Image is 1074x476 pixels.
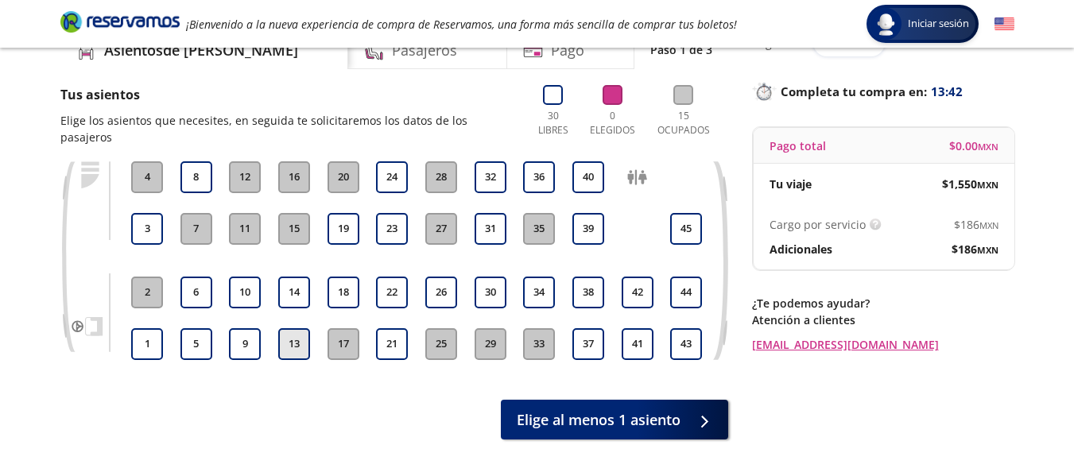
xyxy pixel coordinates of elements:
button: 18 [328,277,359,308]
button: 1 [131,328,163,360]
button: 17 [328,328,359,360]
em: ¡Bienvenido a la nueva experiencia de compra de Reservamos, una forma más sencilla de comprar tus... [186,17,737,32]
p: Atención a clientes [752,312,1014,328]
button: 10 [229,277,261,308]
p: 30 Libres [532,109,575,137]
button: 39 [572,213,604,245]
p: 15 Ocupados [651,109,716,137]
button: 19 [328,213,359,245]
iframe: Messagebird Livechat Widget [982,384,1058,460]
button: 12 [229,161,261,193]
button: 35 [523,213,555,245]
p: Tus asientos [60,85,516,104]
p: ¿Te podemos ayudar? [752,295,1014,312]
p: 0 Elegidos [587,109,639,137]
span: 13:42 [931,83,963,101]
button: 41 [622,328,653,360]
button: 25 [425,328,457,360]
p: Cargo por servicio [770,216,866,233]
p: Paso 1 de 3 [650,41,712,58]
button: 7 [180,213,212,245]
span: Iniciar sesión [901,16,975,32]
button: 11 [229,213,261,245]
small: MXN [977,179,998,191]
button: 40 [572,161,604,193]
span: $ 0.00 [949,137,998,154]
button: 15 [278,213,310,245]
small: MXN [979,219,998,231]
button: 30 [475,277,506,308]
h4: Pago [551,40,584,61]
button: 32 [475,161,506,193]
p: Elige los asientos que necesites, en seguida te solicitaremos los datos de los pasajeros [60,112,516,145]
span: Elige al menos 1 asiento [517,409,680,431]
button: Elige al menos 1 asiento [501,400,728,439]
p: Pago total [770,137,826,154]
button: 37 [572,328,604,360]
button: English [995,14,1014,34]
button: 45 [670,213,702,245]
button: 31 [475,213,506,245]
button: 34 [523,277,555,308]
button: 33 [523,328,555,360]
button: 27 [425,213,457,245]
button: 29 [475,328,506,360]
button: 43 [670,328,702,360]
span: $ 1,550 [942,176,998,192]
button: 13 [278,328,310,360]
p: Completa tu compra en : [752,80,1014,103]
button: 21 [376,328,408,360]
button: 38 [572,277,604,308]
i: Brand Logo [60,10,180,33]
p: Tu viaje [770,176,812,192]
button: 42 [622,277,653,308]
button: 4 [131,161,163,193]
button: 9 [229,328,261,360]
button: 23 [376,213,408,245]
h4: Asientos de [PERSON_NAME] [104,40,298,61]
button: 24 [376,161,408,193]
button: 26 [425,277,457,308]
h4: Pasajeros [392,40,457,61]
button: 44 [670,277,702,308]
small: MXN [978,141,998,153]
button: 28 [425,161,457,193]
button: 3 [131,213,163,245]
a: [EMAIL_ADDRESS][DOMAIN_NAME] [752,336,1014,353]
button: 36 [523,161,555,193]
small: MXN [977,244,998,256]
span: $ 186 [954,216,998,233]
button: 16 [278,161,310,193]
button: 20 [328,161,359,193]
span: $ 186 [952,241,998,257]
button: 5 [180,328,212,360]
button: 22 [376,277,408,308]
button: 8 [180,161,212,193]
button: 6 [180,277,212,308]
a: Brand Logo [60,10,180,38]
button: 2 [131,277,163,308]
p: Adicionales [770,241,832,257]
button: 14 [278,277,310,308]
